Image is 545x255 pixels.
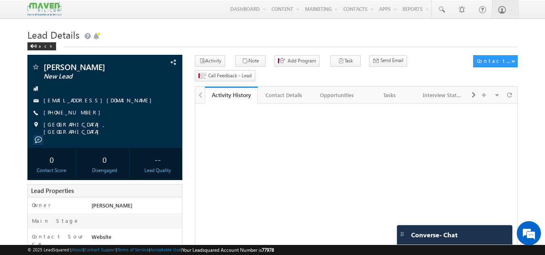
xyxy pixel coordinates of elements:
a: [EMAIL_ADDRESS][DOMAIN_NAME] [44,97,156,104]
a: About [71,247,83,252]
span: New Lead [44,73,139,81]
span: [PERSON_NAME] [44,63,139,71]
span: Send Email [380,57,403,64]
div: -- [135,152,180,167]
a: Acceptable Use [150,247,181,252]
div: Opportunities [317,90,356,100]
button: Task [330,55,361,67]
button: Add Program [274,55,319,67]
div: Contact Actions [477,57,511,64]
span: [PERSON_NAME] [92,202,132,209]
button: Send Email [369,55,407,67]
img: carter-drag [399,231,405,237]
a: Interview Status [416,87,469,104]
span: Converse - Chat [411,231,457,238]
div: Interview Status [423,90,462,100]
span: [PHONE_NUMBER] [44,109,104,117]
a: Terms of Service [117,247,149,252]
span: 77978 [262,247,274,253]
div: Disengaged [82,167,127,174]
div: Website [90,233,182,244]
span: Add Program [288,57,316,64]
a: Back [27,42,60,49]
div: 0 [82,152,127,167]
div: Lead Quality [135,167,180,174]
button: Call Feedback - Lead [195,70,255,82]
a: Contact Support [84,247,116,252]
span: [GEOGRAPHIC_DATA], [GEOGRAPHIC_DATA] [44,121,169,135]
div: Activity History [211,91,252,99]
label: Owner [32,201,51,209]
button: Note [235,55,265,67]
a: Contact Details [258,87,311,104]
span: Your Leadsquared Account Number is [182,247,274,253]
div: Back [27,42,56,50]
a: Opportunities [311,87,363,104]
a: Activity History [205,87,258,104]
span: Call Feedback - Lead [208,72,252,79]
span: Lead Properties [31,187,74,195]
div: Contact Details [264,90,303,100]
div: Tasks [370,90,409,100]
label: Main Stage [32,217,79,224]
button: Contact Actions [473,55,518,67]
button: Activity [195,55,225,67]
span: Lead Details [27,28,79,41]
span: © 2025 LeadSquared | | | | | [27,246,274,254]
div: Contact Score [29,167,74,174]
img: Custom Logo [27,2,61,16]
div: 0 [29,152,74,167]
a: Tasks [363,87,416,104]
label: Contact Source [32,233,84,247]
